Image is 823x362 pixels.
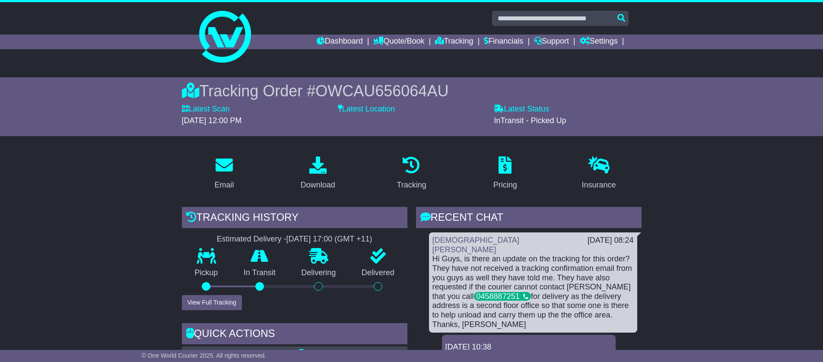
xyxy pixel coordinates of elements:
span: OWCAU656064AU [315,82,448,100]
a: Tracking [391,153,432,194]
a: Insurance [576,153,622,194]
div: Pricing [493,179,517,191]
span: InTransit - Picked Up [494,116,566,125]
a: Email Documents [187,349,256,358]
p: Delivering [289,268,349,278]
a: Financials [484,35,523,49]
div: [DATE] 08:24 [588,236,634,245]
p: Pickup [182,268,231,278]
div: Tracking Order # [182,82,642,100]
div: Tracking [397,179,426,191]
div: Tracking history [182,207,407,230]
a: Download [295,153,341,194]
div: Quick Actions [182,323,407,346]
a: [DEMOGRAPHIC_DATA][PERSON_NAME] [432,236,519,254]
a: Shipping Label - A4 printer [299,349,398,358]
div: Insurance [582,179,616,191]
span: © One World Courier 2025. All rights reserved. [142,352,267,359]
a: Support [534,35,569,49]
a: Tracking [435,35,473,49]
a: Quote/Book [373,35,424,49]
label: Latest Location [338,105,395,114]
label: Latest Scan [182,105,230,114]
div: Hi Guys, is there an update on the tracking for this order? They have not received a tracking con... [432,254,634,329]
span: [DATE] 12:00 PM [182,116,242,125]
label: Latest Status [494,105,549,114]
a: Settings [580,35,618,49]
div: [DATE] 10:38 [445,343,612,352]
div: Estimated Delivery - [182,235,407,244]
a: Dashboard [317,35,363,49]
div: RECENT CHAT [416,207,642,230]
a: Email [209,153,239,194]
div: Email [214,179,234,191]
div: [DATE] 17:00 (GMT +11) [286,235,372,244]
p: In Transit [231,268,289,278]
button: View Full Tracking [182,295,242,310]
div: Download [301,179,335,191]
p: Delivered [349,268,407,278]
a: Pricing [488,153,523,194]
div: 0458887251 [474,292,531,301]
